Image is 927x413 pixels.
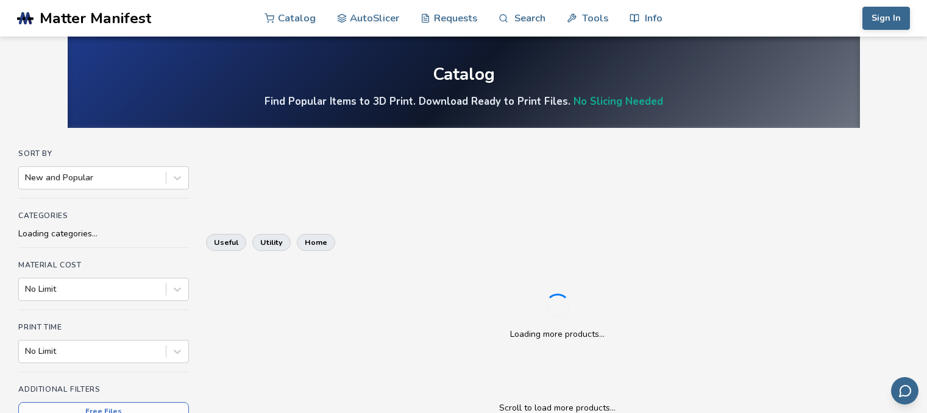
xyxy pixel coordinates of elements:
div: Loading categories... [18,229,189,239]
button: Send feedback via email [891,377,918,404]
h4: Find Popular Items to 3D Print. Download Ready to Print Files. [265,94,663,108]
h4: Print Time [18,323,189,331]
input: New and Popular [25,173,27,183]
h4: Sort By [18,149,189,158]
h4: Categories [18,211,189,220]
button: home [297,234,335,251]
button: utility [252,234,291,251]
h4: Material Cost [18,261,189,269]
input: No Limit [25,347,27,356]
p: Loading more products... [510,328,605,341]
div: Catalog [433,65,495,84]
button: useful [206,234,246,251]
h4: Additional Filters [18,385,189,394]
input: No Limit [25,284,27,294]
span: Matter Manifest [40,10,151,27]
button: Sign In [862,7,910,30]
a: No Slicing Needed [574,94,663,108]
